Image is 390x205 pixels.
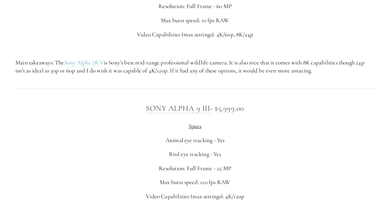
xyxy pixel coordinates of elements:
[15,192,375,201] p: Video Capabilities (max settings): 4K/120p
[15,2,375,10] p: Resolution: Full Frame - 60 MP
[15,16,375,25] p: Max burst speed: 10 fps RAW
[189,122,202,129] span: Specs
[15,150,375,158] p: Bird eye tracking - Yes
[146,104,210,113] a: Sony Alpha 9 III
[64,59,104,67] a: Sony Alpha 7R V
[15,31,375,39] p: Video Capabilities (max settings): 4K/60p, 8K/24p
[15,59,375,75] p: Main takeaways: The is Sony’s best mid-range professional wildlife camera. It is also nice that i...
[15,164,375,173] p: Resolution: Full Frame - 25 MP
[15,178,375,187] p: Max burst speed: 120 fps RAW
[15,136,375,145] p: Animal eye tracking - Yes
[15,102,375,114] h3: - $5,999.00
